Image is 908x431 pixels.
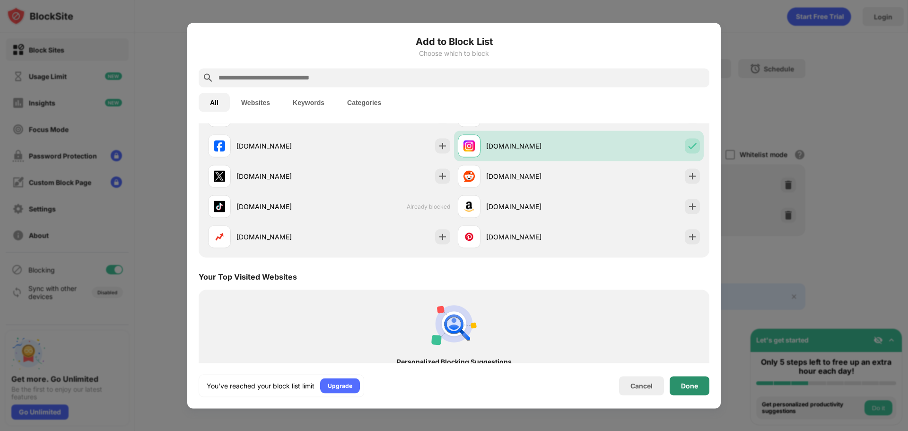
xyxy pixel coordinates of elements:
h6: Add to Block List [199,34,709,48]
img: favicons [463,201,475,212]
img: favicons [463,231,475,242]
div: [DOMAIN_NAME] [236,171,329,181]
img: favicons [214,201,225,212]
div: You’ve reached your block list limit [207,381,314,390]
div: Personalized Blocking Suggestions [216,358,692,365]
div: Upgrade [328,381,352,390]
img: personal-suggestions.svg [431,301,477,346]
div: [DOMAIN_NAME] [486,141,579,151]
div: Choose which to block [199,49,709,57]
div: Your Top Visited Websites [199,272,297,281]
button: All [199,93,230,112]
button: Websites [230,93,281,112]
div: Cancel [630,382,653,390]
img: favicons [463,140,475,151]
div: [DOMAIN_NAME] [486,171,579,181]
button: Categories [336,93,393,112]
div: [DOMAIN_NAME] [236,141,329,151]
img: search.svg [202,72,214,83]
div: [DOMAIN_NAME] [486,202,579,211]
div: [DOMAIN_NAME] [486,232,579,242]
div: [DOMAIN_NAME] [236,232,329,242]
img: favicons [214,231,225,242]
div: Done [681,382,698,389]
img: favicons [214,170,225,182]
div: [DOMAIN_NAME] [236,202,329,211]
span: Already blocked [407,203,450,210]
button: Keywords [281,93,336,112]
img: favicons [463,170,475,182]
img: favicons [214,140,225,151]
